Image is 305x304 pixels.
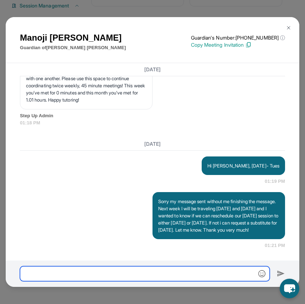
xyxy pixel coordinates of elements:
img: Emoji [258,270,265,277]
p: Hi from Step Up! We are so excited that you are matched with one another. Please use this space t... [26,68,146,103]
img: Send icon [277,269,285,278]
button: chat-button [280,279,299,298]
h1: Manoji [PERSON_NAME] [20,31,126,44]
p: Sorry my message sent without me finishing the message. Next week I will be traveling [DATE] and ... [158,198,279,233]
p: Guardian's Number: [PHONE_NUMBER] [191,34,285,41]
img: Close Icon [286,25,291,31]
span: 01:21 PM [265,242,285,249]
p: Hi [PERSON_NAME], [DATE]- Tues [207,162,279,169]
h3: [DATE] [20,140,285,148]
span: 01:18 PM [20,119,285,127]
p: Copy Meeting Invitation [191,41,285,48]
span: ⓘ [280,34,285,41]
img: Copy Icon [245,42,252,48]
span: Step Up Admin [20,112,285,119]
h3: [DATE] [20,66,285,73]
p: Guardian of [PERSON_NAME] [PERSON_NAME] [20,44,126,51]
span: 01:19 PM [265,178,285,185]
